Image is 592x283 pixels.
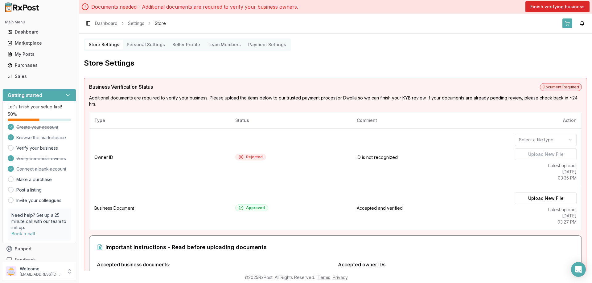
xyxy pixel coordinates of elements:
[85,40,123,50] button: Store Settings
[352,186,510,230] td: Accepted and verified
[91,3,298,10] p: Documents needed - Additional documents are required to verify your business owners.
[97,261,333,268] h4: Accepted business documents:
[16,187,42,193] a: Post a listing
[204,40,245,50] button: Team Members
[239,155,263,160] div: Rejected
[16,197,61,204] a: Invite your colleagues
[239,205,265,210] div: Approved
[318,275,330,280] a: Terms
[20,266,63,272] p: Welcome
[84,58,587,68] h2: Store Settings
[16,145,58,151] a: Verify your business
[20,272,63,277] p: [EMAIL_ADDRESS][DOMAIN_NAME]
[97,243,574,252] div: Important Instructions - Read before uploading documents
[245,40,290,50] button: Payment Settings
[7,62,71,68] div: Purchases
[155,20,166,26] span: Store
[128,20,144,26] a: Settings
[5,71,74,82] a: Sales
[2,254,76,265] button: Feedback
[95,20,117,26] a: Dashboard
[510,112,582,129] th: Action
[7,40,71,46] div: Marketplace
[89,83,153,91] span: Business Verification Status
[11,231,35,236] a: Book a call
[16,124,58,130] span: Create your account
[169,40,204,50] button: Seller Profile
[16,176,52,183] a: Make a purchase
[515,192,577,204] label: Upload New File
[8,91,42,99] h3: Getting started
[515,163,577,181] p: Latest upload: [DATE] 03:35 PM
[2,243,76,254] button: Support
[89,112,230,129] th: Type
[540,83,582,91] span: Document Required
[123,40,169,50] button: Personal Settings
[333,275,348,280] a: Privacy
[89,129,230,186] td: Owner ID
[95,20,166,26] nav: breadcrumb
[571,262,586,277] div: Open Intercom Messenger
[515,207,577,225] p: Latest upload: [DATE] 03:27 PM
[15,257,36,263] span: Feedback
[525,1,590,12] button: Finish verifying business
[11,212,67,231] p: Need help? Set up a 25 minute call with our team to set up.
[2,71,76,81] button: Sales
[89,95,582,107] p: Additional documents are required to verify your business. Please upload the items below to our t...
[515,148,577,160] label: Upload New File
[5,26,74,38] a: Dashboard
[2,2,42,12] img: RxPost Logo
[7,73,71,79] div: Sales
[352,112,510,129] th: Comment
[8,104,71,110] p: Let's finish your setup first!
[16,135,66,141] span: Browse the marketplace
[5,38,74,49] a: Marketplace
[8,111,17,117] span: 50 %
[5,49,74,60] a: My Posts
[16,166,66,172] span: Connect a bank account
[7,51,71,57] div: My Posts
[2,49,76,59] button: My Posts
[6,266,16,276] img: User avatar
[5,60,74,71] a: Purchases
[2,27,76,37] button: Dashboard
[7,29,71,35] div: Dashboard
[2,38,76,48] button: Marketplace
[230,112,352,129] th: Status
[89,186,230,230] td: Business Document
[352,129,510,186] td: ID is not recognized
[2,60,76,70] button: Purchases
[16,156,66,162] span: Verify beneficial owners
[338,261,574,268] h4: Accepted owner IDs:
[5,20,74,25] h2: Main Menu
